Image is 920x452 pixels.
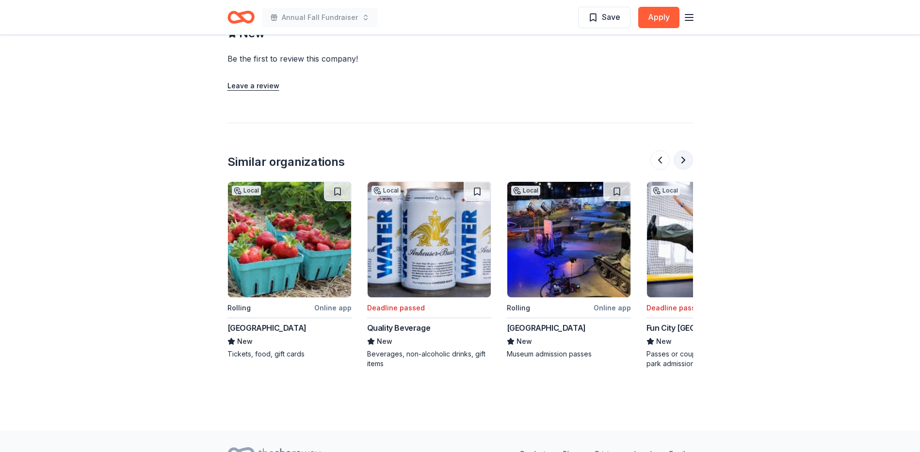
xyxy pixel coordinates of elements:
img: Image for Quality Beverage [368,182,491,297]
a: Home [227,6,255,29]
a: Image for Cider Hill FarmLocalRollingOnline app[GEOGRAPHIC_DATA]NewTickets, food, gift cards [227,181,352,359]
div: Rolling [227,302,251,314]
div: Online app [594,302,631,314]
a: Image for Fun City Trampoline Park (Seekonk)LocalDeadline passedFun City [GEOGRAPHIC_DATA] ([GEOG... [646,181,771,369]
div: Passes or coupons for trampoline park admission [646,349,771,369]
span: Save [602,11,620,23]
div: Rolling [507,302,530,314]
div: Deadline passed [646,302,704,314]
div: [GEOGRAPHIC_DATA] [227,322,307,334]
div: Local [651,186,680,195]
span: New [377,336,392,347]
div: Local [511,186,540,195]
div: Similar organizations [227,154,345,170]
div: Deadline passed [367,302,425,314]
img: Image for Cider Hill Farm [228,182,351,297]
button: Annual Fall Fundraiser [262,8,377,27]
div: Tickets, food, gift cards [227,349,352,359]
button: Leave a review [227,80,279,92]
div: Quality Beverage [367,322,431,334]
span: New [656,336,672,347]
img: Image for American Heritage Museum [507,182,630,297]
div: Local [232,186,261,195]
span: Annual Fall Fundraiser [282,12,358,23]
div: Beverages, non-alcoholic drinks, gift items [367,349,491,369]
div: Be the first to review this company! [227,53,476,65]
div: Fun City [GEOGRAPHIC_DATA] ([GEOGRAPHIC_DATA]) [646,322,771,334]
div: Museum admission passes [507,349,631,359]
button: Save [578,7,630,28]
div: Online app [314,302,352,314]
a: Image for Quality BeverageLocalDeadline passedQuality BeverageNewBeverages, non-alcoholic drinks,... [367,181,491,369]
div: Local [371,186,401,195]
img: Image for Fun City Trampoline Park (Seekonk) [647,182,770,297]
span: New [237,336,253,347]
button: Apply [638,7,679,28]
span: New [516,336,532,347]
a: Image for American Heritage MuseumLocalRollingOnline app[GEOGRAPHIC_DATA]NewMuseum admission passes [507,181,631,359]
div: [GEOGRAPHIC_DATA] [507,322,586,334]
